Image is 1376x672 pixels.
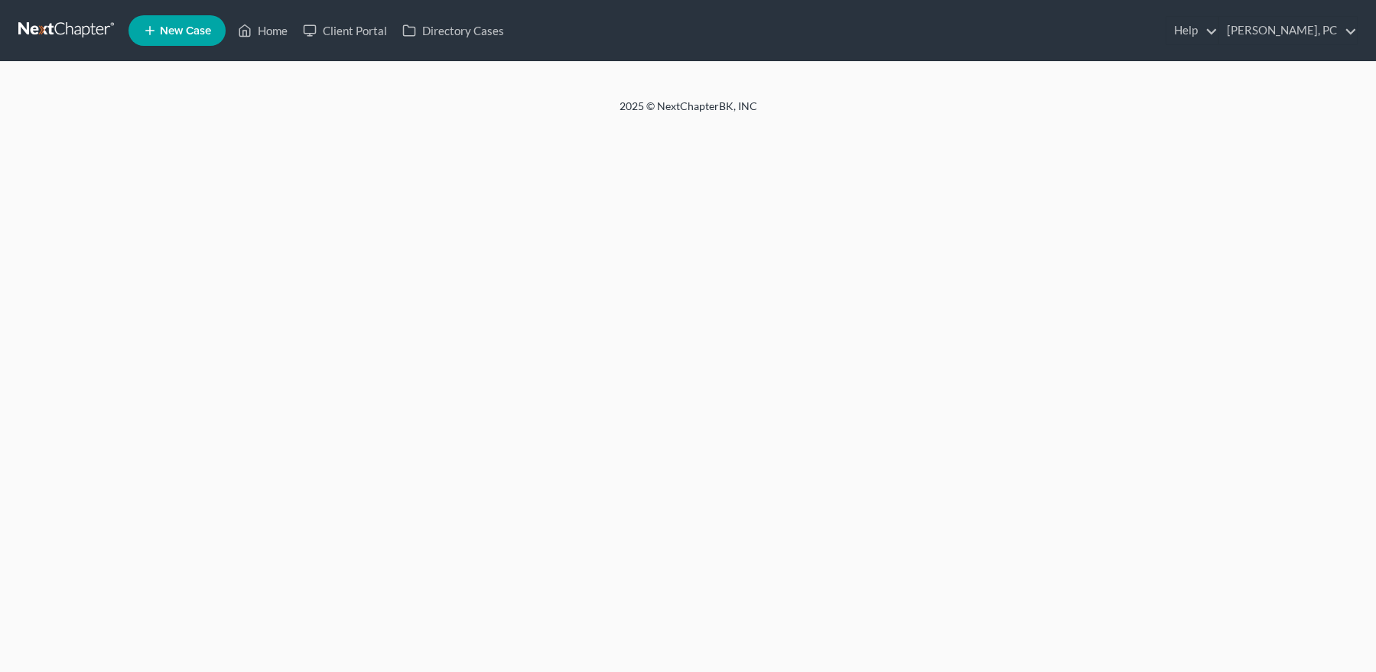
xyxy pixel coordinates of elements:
[295,17,395,44] a: Client Portal
[1166,17,1218,44] a: Help
[395,17,512,44] a: Directory Cases
[230,17,295,44] a: Home
[1219,17,1357,44] a: [PERSON_NAME], PC
[128,15,226,46] new-legal-case-button: New Case
[252,99,1124,126] div: 2025 © NextChapterBK, INC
